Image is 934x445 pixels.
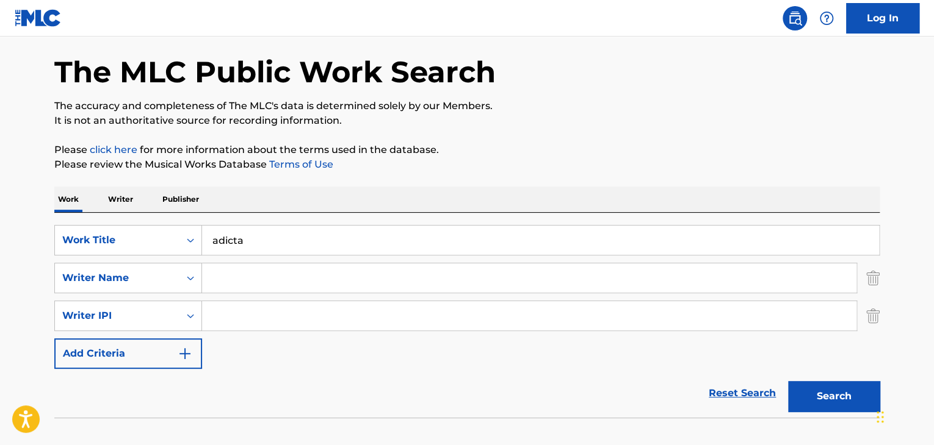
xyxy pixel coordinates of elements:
img: help [819,11,834,26]
p: Please review the Musical Works Database [54,157,880,172]
img: search [787,11,802,26]
img: Delete Criterion [866,301,880,331]
div: Widget de chat [873,386,934,445]
p: Publisher [159,187,203,212]
div: Work Title [62,233,172,247]
a: Reset Search [703,380,782,407]
a: click here [90,144,137,155]
form: Search Form [54,225,880,418]
p: It is not an authoritative source for recording information. [54,113,880,128]
a: Log In [846,3,919,34]
img: Delete Criterion [866,263,880,293]
a: Terms of Use [267,158,333,170]
p: The accuracy and completeness of The MLC's data is determined solely by our Members. [54,99,880,113]
a: Public Search [783,6,807,30]
p: Work [54,187,82,212]
div: Writer Name [62,271,172,285]
p: Please for more information about the terms used in the database. [54,143,880,157]
iframe: Chat Widget [873,386,934,445]
button: Search [788,381,880,411]
p: Writer [104,187,137,212]
img: MLC Logo [15,9,62,27]
h1: The MLC Public Work Search [54,54,496,90]
img: 9d2ae6d4665cec9f34b9.svg [178,346,192,361]
div: Arrastrar [877,399,884,435]
div: Help [814,6,839,30]
div: Writer IPI [62,308,172,323]
button: Add Criteria [54,338,202,369]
